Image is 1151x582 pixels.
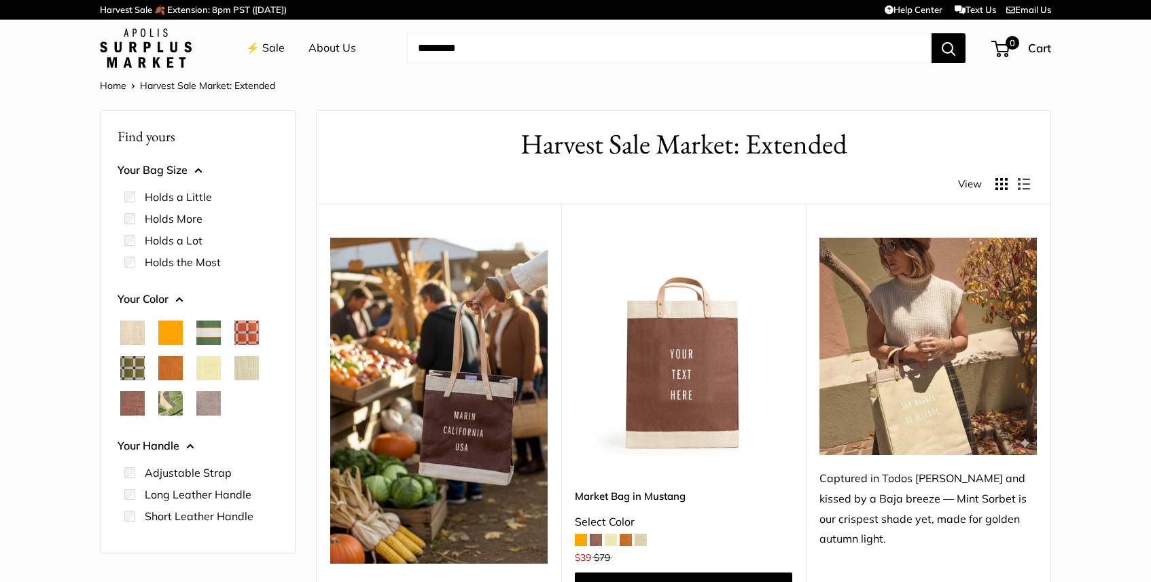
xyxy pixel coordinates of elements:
button: Cognac [158,356,183,380]
button: Natural [120,321,145,345]
a: Market Bag in Mustang [575,488,792,504]
label: Holds a Lot [145,232,202,249]
button: Chenille Window Sage [120,356,145,380]
button: Court Green [196,321,221,345]
button: Chenille Window Brick [234,321,259,345]
div: Select Color [575,512,792,532]
nav: Breadcrumb [100,77,275,94]
img: Apolis: Surplus Market [100,29,192,68]
button: Your Color [118,289,278,310]
button: Your Handle [118,436,278,456]
span: Harvest Sale Market: Extended [140,79,275,92]
label: Holds the Most [145,254,221,270]
a: Help Center [885,4,942,15]
a: ⚡️ Sale [246,38,285,58]
button: Mint Sorbet [234,356,259,380]
a: About Us [308,38,356,58]
span: $39 [575,551,591,564]
button: Display products as grid [995,178,1008,190]
a: 0 Cart [993,37,1051,59]
a: Market Bag in MustangMarket Bag in Mustang [575,238,792,455]
a: Text Us [955,4,996,15]
img: Captured in Todos Santos and kissed by a Baja breeze — Mint Sorbet is our crispest shade yet, mad... [819,238,1037,455]
button: Orange [158,321,183,345]
span: Cart [1028,41,1051,55]
label: Adjustable Strap [145,465,232,481]
button: Display products as list [1018,178,1030,190]
label: Holds a Little [145,189,212,205]
p: Find yours [118,123,278,149]
input: Search... [407,33,932,63]
button: Search [932,33,966,63]
a: Home [100,79,126,92]
button: Mustang [120,391,145,416]
div: Captured in Todos [PERSON_NAME] and kissed by a Baja breeze — Mint Sorbet is our crispest shade y... [819,469,1037,550]
label: Holds More [145,211,202,227]
img: Mustang is a rich chocolate mousse brown — an earthy, grounding hue made for crisp air and slow a... [330,238,548,564]
button: Daisy [196,356,221,380]
button: Your Bag Size [118,160,278,181]
h1: Harvest Sale Market: Extended [337,124,1030,164]
span: View [958,175,982,194]
span: 0 [1006,36,1019,50]
span: $79 [594,551,610,564]
button: Taupe [196,391,221,416]
img: Market Bag in Mustang [575,238,792,455]
a: Email Us [1006,4,1051,15]
button: Palm Leaf [158,391,183,416]
label: Long Leather Handle [145,486,251,503]
label: Short Leather Handle [145,508,253,524]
